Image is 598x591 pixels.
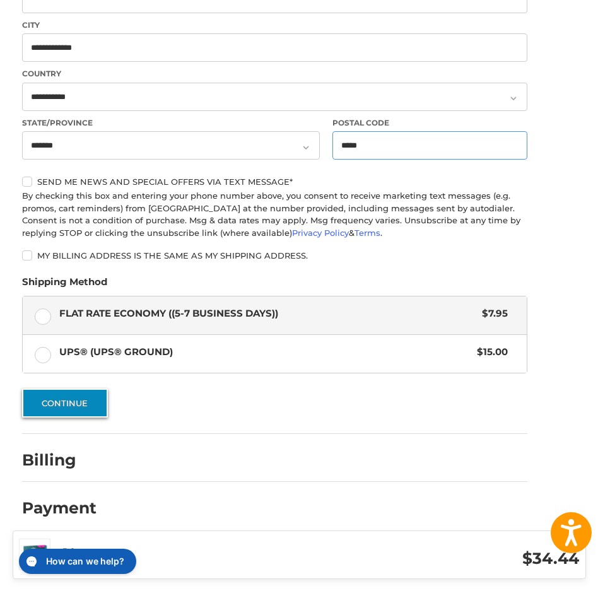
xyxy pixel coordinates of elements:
[13,544,140,578] iframe: Gorgias live chat messenger
[22,389,108,418] button: Continue
[63,546,321,560] h3: 1 Item
[59,307,476,321] span: Flat Rate Economy ((5-7 Business Days))
[22,250,527,260] label: My billing address is the same as my shipping address.
[59,345,471,360] span: UPS® (UPS® Ground)
[22,20,527,31] label: City
[22,275,107,295] legend: Shipping Method
[476,307,508,321] span: $7.95
[22,450,96,470] h2: Billing
[20,539,50,570] img: Callaway Reva Golf Balls
[321,549,579,568] h3: $34.44
[22,177,527,187] label: Send me news and special offers via text message*
[292,228,349,238] a: Privacy Policy
[22,190,527,239] div: By checking this box and entering your phone number above, you consent to receive marketing text ...
[355,228,380,238] a: Terms
[332,117,527,129] label: Postal Code
[22,117,320,129] label: State/Province
[471,345,508,360] span: $15.00
[22,498,97,518] h2: Payment
[22,68,527,79] label: Country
